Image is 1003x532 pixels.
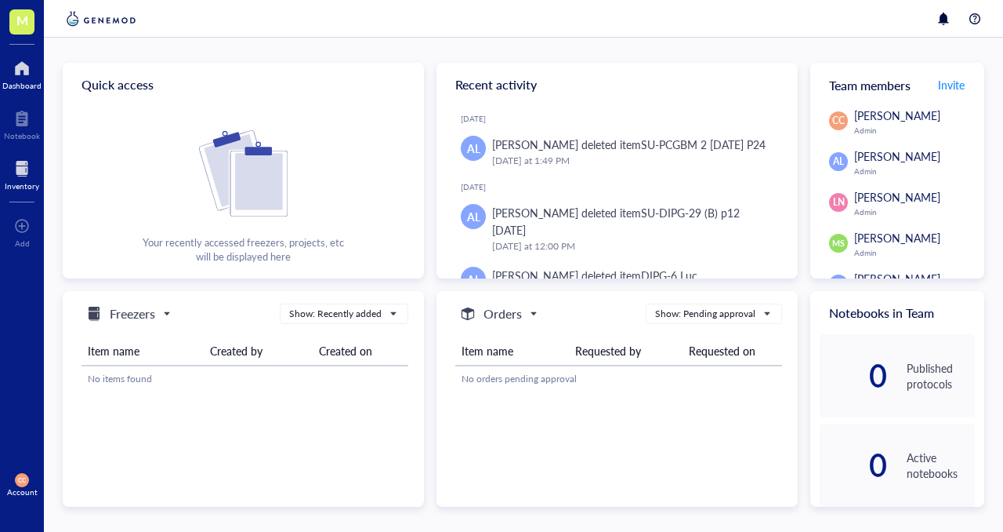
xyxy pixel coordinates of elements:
[143,235,344,264] div: Your recently accessed freezers, projects, etc will be displayed here
[110,304,155,323] h5: Freezers
[810,291,984,334] div: Notebooks in Team
[854,126,975,135] div: Admin
[833,155,844,169] span: AL
[655,307,755,321] div: Show: Pending approval
[462,372,776,386] div: No orders pending approval
[810,63,984,107] div: Team members
[467,208,480,225] span: AL
[854,148,940,164] span: [PERSON_NAME]
[5,156,39,191] a: Inventory
[832,237,845,250] span: MS
[5,181,39,191] div: Inventory
[63,9,139,28] img: genemod-logo
[492,153,773,169] div: [DATE] at 1:49 PM
[937,72,965,97] button: Invite
[7,487,38,497] div: Account
[854,166,975,176] div: Admin
[4,131,40,140] div: Notebook
[820,453,888,478] div: 0
[88,372,402,386] div: No items found
[854,207,975,217] div: Admin
[938,77,965,93] span: Invite
[467,140,480,157] span: AL
[907,360,975,392] div: Published protocols
[832,114,845,128] span: CC
[461,182,785,191] div: [DATE]
[2,81,42,90] div: Dashboard
[16,10,28,30] span: M
[641,137,766,152] div: SU-PCGBM 2 [DATE] P24
[854,189,940,205] span: [PERSON_NAME]
[492,239,773,254] div: [DATE] at 12:00 PM
[854,271,977,286] span: [PERSON_NAME] Shared
[63,63,424,107] div: Quick access
[204,337,313,366] th: Created by
[854,248,975,257] div: Admin
[820,363,888,388] div: 0
[461,114,785,123] div: [DATE]
[313,337,408,366] th: Created on
[2,56,42,90] a: Dashboard
[569,337,683,366] th: Requested by
[199,130,288,217] img: Cf+DiIyRRx+BTSbnYhsZzE9to3+AfuhVxcka4spAAAAAElFTkSuQmCC
[683,337,782,366] th: Requested on
[436,63,798,107] div: Recent activity
[833,277,844,291] span: PS
[854,230,940,246] span: [PERSON_NAME]
[15,239,30,248] div: Add
[483,304,522,323] h5: Orders
[492,204,773,239] div: [PERSON_NAME] deleted item
[907,450,975,481] div: Active notebooks
[854,107,940,123] span: [PERSON_NAME]
[455,337,569,366] th: Item name
[833,195,845,210] span: LN
[4,106,40,140] a: Notebook
[81,337,204,366] th: Item name
[289,307,382,321] div: Show: Recently added
[18,476,27,483] span: CC
[492,136,766,153] div: [PERSON_NAME] deleted item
